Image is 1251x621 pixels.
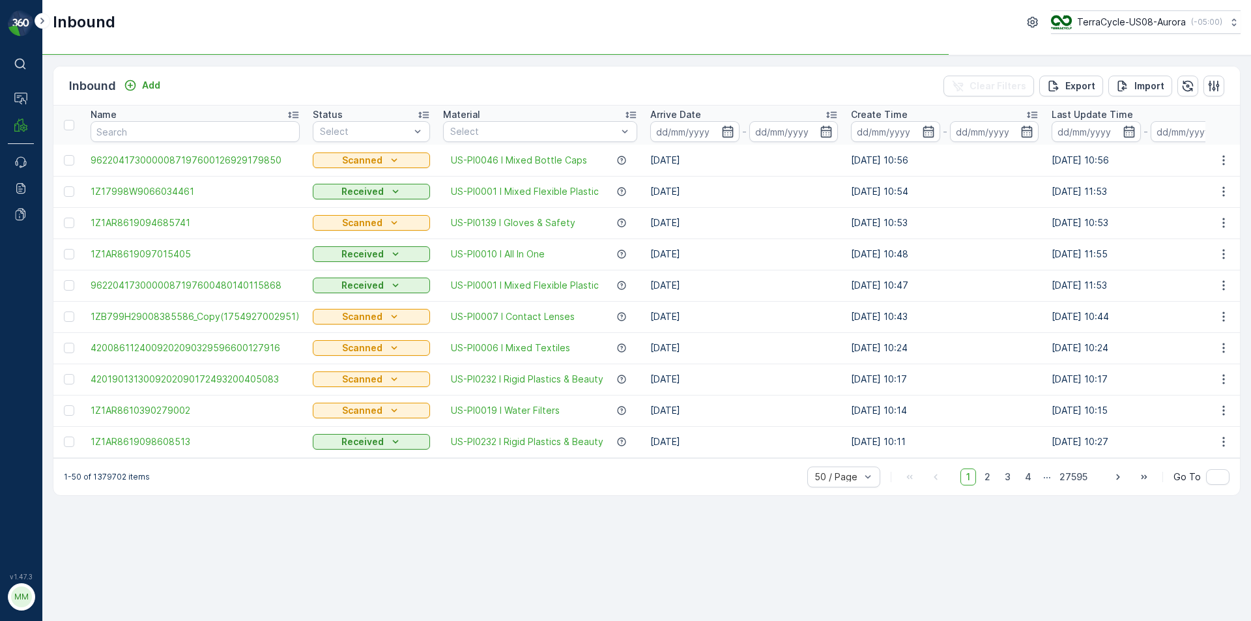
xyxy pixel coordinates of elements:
[1051,10,1241,34] button: TerraCycle-US08-Aurora(-05:00)
[644,426,844,457] td: [DATE]
[1045,301,1246,332] td: [DATE] 10:44
[1077,16,1186,29] p: TerraCycle-US08-Aurora
[851,121,940,142] input: dd/mm/yyyy
[451,310,575,323] a: US-PI0007 I Contact Lenses
[749,121,839,142] input: dd/mm/yyyy
[1045,426,1246,457] td: [DATE] 10:27
[91,248,300,261] a: 1Z1AR8619097015405
[69,77,116,95] p: Inbound
[1108,76,1172,96] button: Import
[64,311,74,322] div: Toggle Row Selected
[8,573,34,581] span: v 1.47.3
[91,216,300,229] span: 1Z1AR8619094685741
[64,405,74,416] div: Toggle Row Selected
[451,373,603,386] span: US-PI0232 I Rigid Plastics & Beauty
[1043,469,1051,485] p: ...
[43,214,145,225] span: 1Z1AR8610399494003
[844,176,1045,207] td: [DATE] 10:54
[69,235,100,246] span: [DATE]
[943,124,947,139] p: -
[142,79,160,92] p: Add
[1065,79,1095,93] p: Export
[91,373,300,386] span: 4201901313009202090172493200405083
[74,257,96,268] span: 0 lbs
[1134,79,1164,93] p: Import
[1045,207,1246,238] td: [DATE] 10:53
[844,238,1045,270] td: [DATE] 10:48
[451,248,545,261] a: US-PI0010 I All In One
[64,280,74,291] div: Toggle Row Selected
[950,121,1039,142] input: dd/mm/yyyy
[91,185,300,198] a: 1Z17998W9066034461
[644,270,844,301] td: [DATE]
[11,257,74,268] span: First Weight :
[451,185,599,198] a: US-PI0001 I Mixed Flexible Plastic
[999,469,1016,485] span: 3
[451,216,575,229] a: US-PI0139 I Gloves & Safety
[851,108,908,121] p: Create Time
[313,184,430,199] button: Received
[91,341,300,354] a: 4200861124009202090329596600127916
[1039,76,1103,96] button: Export
[943,76,1034,96] button: Clear Filters
[91,404,300,417] span: 1Z1AR8610390279002
[342,404,382,417] p: Scanned
[342,154,382,167] p: Scanned
[53,12,115,33] p: Inbound
[341,185,384,198] p: Received
[644,207,844,238] td: [DATE]
[11,278,80,289] span: Material Type :
[1045,238,1246,270] td: [DATE] 11:55
[30,59,43,69] p: ⌘B
[64,155,74,166] div: Toggle Row Selected
[91,279,300,292] a: 9622041730000087197600480140115868
[40,590,87,603] p: MRF.US08
[64,374,74,384] div: Toggle Row Selected
[342,310,382,323] p: Scanned
[341,279,384,292] p: Received
[451,341,570,354] a: US-PI0006 I Mixed Textiles
[91,310,300,323] span: 1ZB799H29008385586_Copy(1754927002951)
[451,404,560,417] a: US-PI0019 I Water Filters
[1045,145,1246,176] td: [DATE] 10:56
[970,79,1026,93] p: Clear Filters
[91,435,300,448] a: 1Z1AR8619098608513
[64,437,74,447] div: Toggle Row Selected
[644,301,844,332] td: [DATE]
[644,332,844,364] td: [DATE]
[313,309,430,325] button: Scanned
[64,186,74,197] div: Toggle Row Selected
[313,371,430,387] button: Scanned
[644,145,844,176] td: [DATE]
[11,321,73,332] span: Last Weight :
[313,246,430,262] button: Received
[91,154,300,167] a: 9622041730000087197600126929179850
[313,434,430,450] button: Received
[313,340,430,356] button: Scanned
[451,435,603,448] a: US-PI0232 I Rigid Plastics & Beauty
[313,278,430,293] button: Received
[11,586,32,607] div: MM
[91,121,300,142] input: Search
[644,395,844,426] td: [DATE]
[72,300,94,311] span: 0 lbs
[11,300,72,311] span: Net Amount :
[8,583,34,611] button: MM
[64,343,74,353] div: Toggle Row Selected
[451,154,587,167] a: US-PI0046 I Mixed Bottle Caps
[313,403,430,418] button: Scanned
[844,395,1045,426] td: [DATE] 10:14
[1045,364,1246,395] td: [DATE] 10:17
[1045,395,1246,426] td: [DATE] 10:15
[1151,121,1240,142] input: dd/mm/yyyy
